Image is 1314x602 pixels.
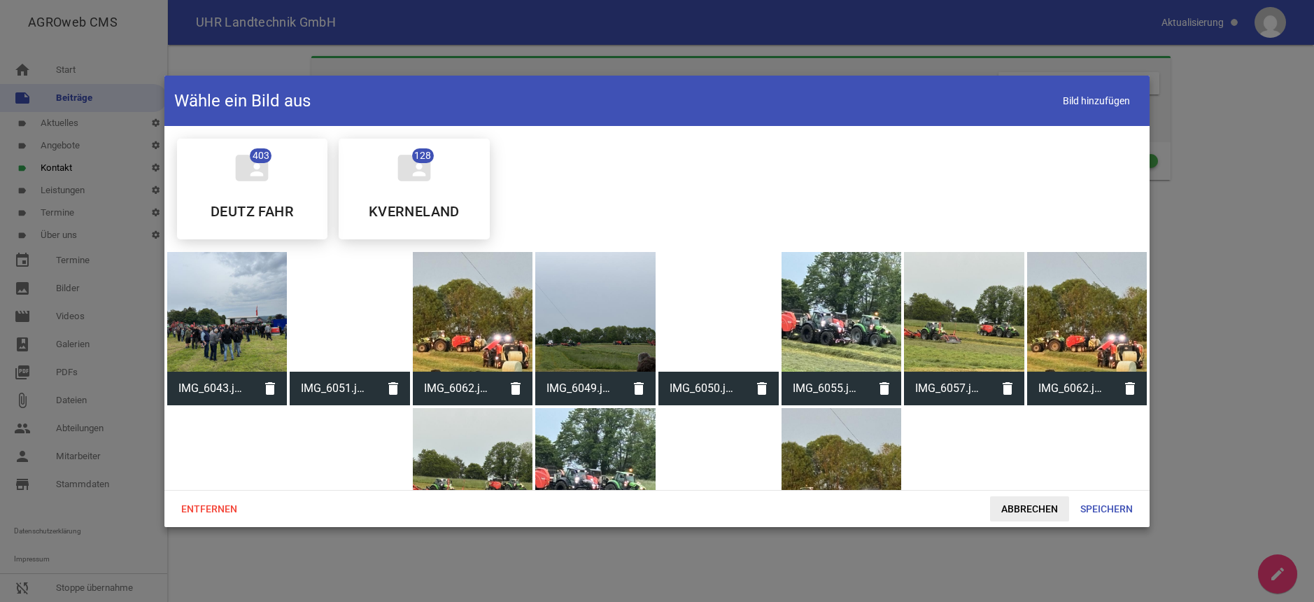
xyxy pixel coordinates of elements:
i: delete [253,372,287,405]
i: delete [622,372,656,405]
div: KVERNELAND [339,139,489,239]
span: IMG_6062.jpg [413,370,500,407]
i: delete [1113,372,1147,405]
span: IMG_6043.jpg [167,370,254,407]
i: folder_shared [232,148,271,188]
span: Bild hinzufügen [1053,86,1140,115]
span: Entfernen [170,496,248,521]
span: Speichern [1069,496,1144,521]
div: DEUTZ FAHR [177,139,327,239]
i: delete [991,372,1024,405]
h4: Wähle ein Bild aus [174,90,311,112]
span: IMG_6049.jpg [535,370,622,407]
span: Abbrechen [990,496,1069,521]
i: delete [376,372,410,405]
i: folder_shared [395,148,434,188]
i: delete [868,372,901,405]
span: IMG_6055.jpg [782,370,868,407]
i: delete [499,372,532,405]
span: 128 [412,148,434,163]
span: IMG_6051.jpg [290,370,376,407]
span: IMG_6050.jpg [658,370,745,407]
span: IMG_6062.jpg [1027,370,1114,407]
i: delete [745,372,779,405]
h5: KVERNELAND [369,204,460,218]
span: IMG_6057.jpg [904,370,991,407]
h5: DEUTZ FAHR [211,204,294,218]
span: 403 [250,148,271,163]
